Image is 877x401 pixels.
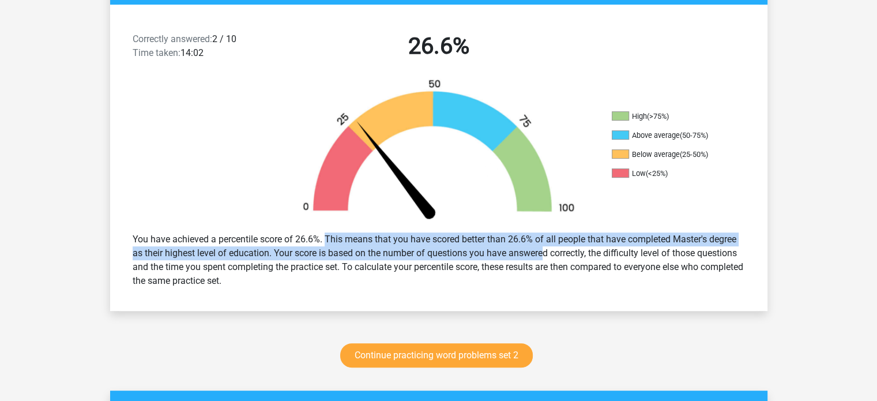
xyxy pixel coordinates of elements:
span: Time taken: [133,47,180,58]
li: Below average [612,149,727,160]
li: High [612,111,727,122]
img: 27.06d89d8064de.png [283,78,594,223]
li: Low [612,168,727,179]
a: Continue practicing word problems set 2 [340,343,533,368]
span: Correctly answered: [133,33,212,44]
div: (>75%) [647,112,669,121]
h2: 26.6% [290,32,588,60]
div: (50-75%) [680,131,708,140]
div: 2 / 10 14:02 [124,32,281,65]
div: (25-50%) [680,150,708,159]
li: Above average [612,130,727,141]
div: (<25%) [646,169,668,178]
div: You have achieved a percentile score of 26.6%. This means that you have scored better than 26.6% ... [124,228,754,293]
